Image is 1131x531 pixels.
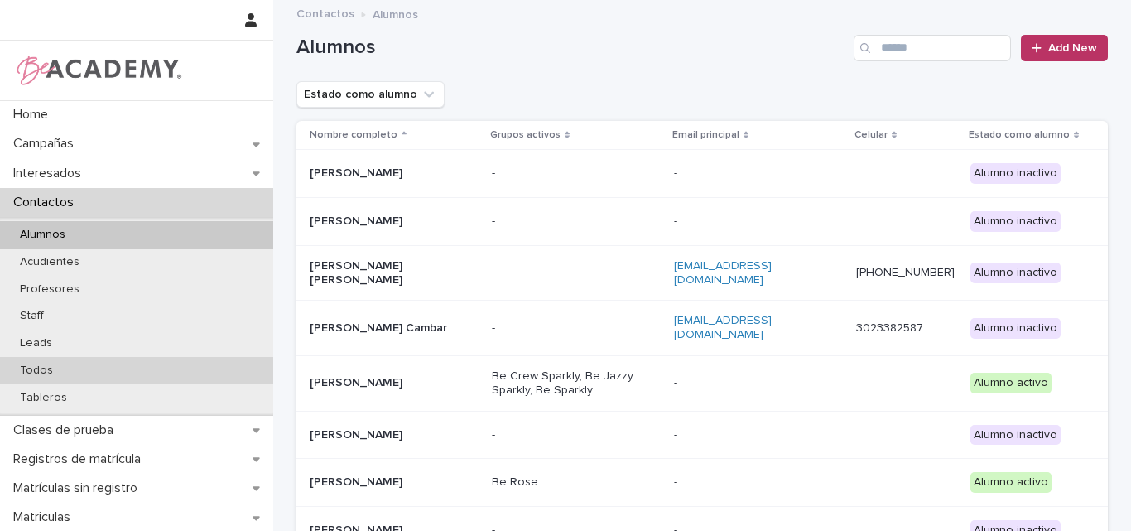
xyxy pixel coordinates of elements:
div: Alumno inactivo [970,263,1061,283]
p: - [492,266,657,280]
h1: Alumnos [296,36,847,60]
p: Estado como alumno [969,126,1070,144]
p: [PERSON_NAME] [310,376,475,390]
button: Estado como alumno [296,81,445,108]
p: Clases de prueba [7,422,127,438]
a: 3023382587 [856,322,923,334]
p: - [492,215,657,229]
p: Leads [7,336,65,350]
p: Registros de matrícula [7,451,154,467]
img: WPrjXfSUmiLcdUfaYY4Q [13,54,183,87]
tr: [PERSON_NAME] [PERSON_NAME]-[EMAIL_ADDRESS][DOMAIN_NAME][PHONE_NUMBER] Alumno inactivo [296,245,1108,301]
p: [PERSON_NAME] [PERSON_NAME] [310,259,475,287]
p: Alumnos [7,228,79,242]
p: [PERSON_NAME] Cambar [310,321,475,335]
p: Matrículas sin registro [7,480,151,496]
div: Alumno inactivo [970,211,1061,232]
p: Be Crew Sparkly, Be Jazzy Sparkly, Be Sparkly [492,369,657,398]
p: Todos [7,364,66,378]
p: Campañas [7,136,87,152]
span: Add New [1048,42,1097,54]
div: Alumno activo [970,373,1052,393]
p: Matriculas [7,509,84,525]
input: Search [854,35,1011,61]
p: Interesados [7,166,94,181]
p: Email principal [672,126,739,144]
p: Alumnos [373,4,418,22]
p: - [674,215,840,229]
p: [PERSON_NAME] [310,428,475,442]
p: [PERSON_NAME] [310,475,475,490]
div: Alumno inactivo [970,163,1061,184]
tr: [PERSON_NAME] Cambar-[EMAIL_ADDRESS][DOMAIN_NAME]3023382587 Alumno inactivo [296,301,1108,356]
div: Alumno inactivo [970,318,1061,339]
p: Profesores [7,282,93,297]
a: [EMAIL_ADDRESS][DOMAIN_NAME] [674,315,772,340]
a: Contactos [296,3,354,22]
p: - [674,167,840,181]
a: Add New [1021,35,1108,61]
p: Staff [7,309,57,323]
p: Contactos [7,195,87,210]
p: - [674,475,840,490]
p: - [492,428,657,442]
tr: [PERSON_NAME]-- Alumno inactivo [296,150,1108,198]
p: - [674,428,840,442]
div: Alumno inactivo [970,425,1061,446]
tr: [PERSON_NAME]-- Alumno inactivo [296,197,1108,245]
div: Alumno activo [970,472,1052,493]
p: Acudientes [7,255,93,269]
tr: [PERSON_NAME]Be Rose- Alumno activo [296,459,1108,507]
p: Home [7,107,61,123]
p: Celular [854,126,888,144]
p: - [492,167,657,181]
p: Be Rose [492,475,657,490]
p: Tableros [7,391,80,405]
tr: [PERSON_NAME]Be Crew Sparkly, Be Jazzy Sparkly, Be Sparkly- Alumno activo [296,355,1108,411]
p: - [674,376,840,390]
tr: [PERSON_NAME]-- Alumno inactivo [296,411,1108,459]
p: Nombre completo [310,126,397,144]
p: [PERSON_NAME] [310,167,475,181]
a: [EMAIL_ADDRESS][DOMAIN_NAME] [674,260,772,286]
a: [PHONE_NUMBER] [856,267,955,278]
p: - [492,321,657,335]
p: Grupos activos [490,126,561,144]
p: [PERSON_NAME] [310,215,475,229]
